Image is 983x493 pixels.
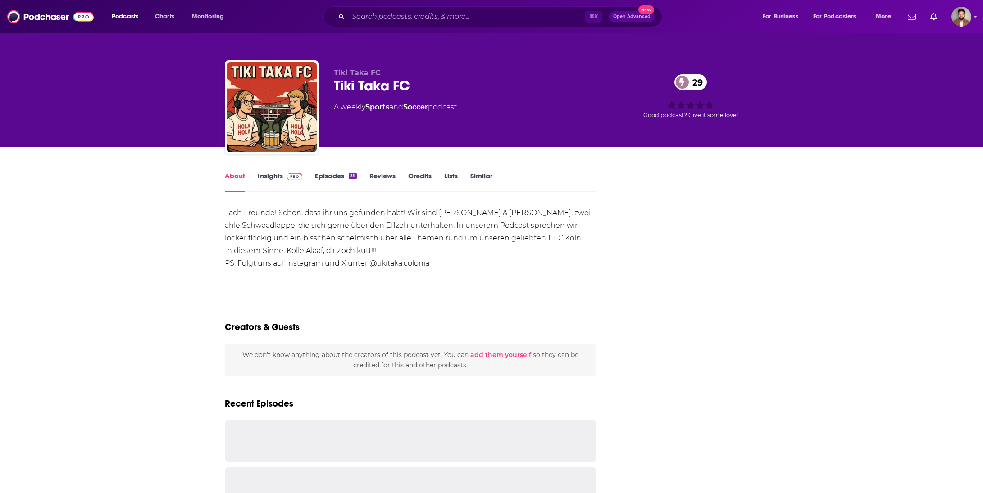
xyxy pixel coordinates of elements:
[225,321,300,333] h2: Creators & Guests
[869,9,902,24] button: open menu
[951,7,971,27] button: Show profile menu
[225,244,596,257] p: In diesem Sinne, Kölle Alaaf, d'r Zoch kütt!!!
[403,103,428,111] a: Soccer
[904,9,919,24] a: Show notifications dropdown
[155,10,174,23] span: Charts
[192,10,224,23] span: Monitoring
[334,68,381,77] span: Tiki Taka FC
[470,351,531,358] button: add them yourself
[112,10,138,23] span: Podcasts
[674,74,707,90] a: 29
[444,172,458,192] a: Lists
[683,74,707,90] span: 29
[287,173,302,180] img: Podchaser Pro
[813,10,856,23] span: For Podcasters
[951,7,971,27] img: User Profile
[349,173,357,179] div: 39
[470,172,492,192] a: Similar
[225,257,596,270] p: PS: Folgt uns auf Instagram und X unter @tikitaka.colonia
[613,14,651,19] span: Open Advanced
[389,103,403,111] span: and
[365,103,389,111] a: Sports
[225,398,293,409] a: Recent Episodes
[756,9,810,24] button: open menu
[7,8,94,25] img: Podchaser - Follow, Share and Rate Podcasts
[348,9,585,24] input: Search podcasts, credits, & more...
[638,5,655,14] span: New
[408,172,432,192] a: Credits
[609,11,655,22] button: Open AdvancedNew
[186,9,236,24] button: open menu
[369,172,396,192] a: Reviews
[643,112,738,118] span: Good podcast? Give it some love!
[225,172,245,192] a: About
[225,207,596,244] p: Tach Freunde! Schön, dass ihr uns gefunden habt! Wir sind [PERSON_NAME] & [PERSON_NAME], zwei ahl...
[227,62,317,152] img: Tiki Taka FC
[623,68,758,124] div: 29Good podcast? Give it some love!
[334,102,457,113] div: A weekly podcast
[242,351,578,369] span: We don't know anything about the creators of this podcast yet . You can so they can be credited f...
[105,9,150,24] button: open menu
[763,10,798,23] span: For Business
[927,9,941,24] a: Show notifications dropdown
[951,7,971,27] span: Logged in as calmonaghan
[807,9,869,24] button: open menu
[315,172,357,192] a: Episodes39
[258,172,302,192] a: InsightsPodchaser Pro
[585,11,602,23] span: ⌘ K
[876,10,891,23] span: More
[149,9,180,24] a: Charts
[332,6,671,27] div: Search podcasts, credits, & more...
